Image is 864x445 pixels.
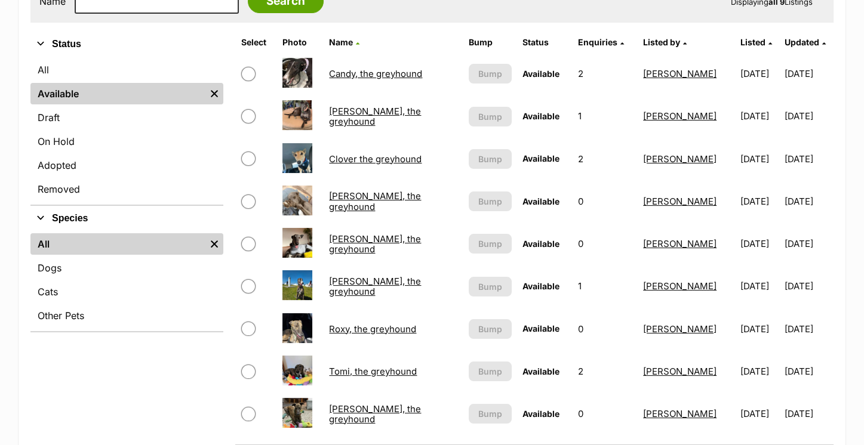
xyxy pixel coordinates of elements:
[577,37,617,47] span: translation missing: en.admin.listings.index.attributes.enquiries
[643,153,717,165] a: [PERSON_NAME]
[573,181,637,222] td: 0
[478,365,502,378] span: Bump
[329,68,422,79] a: Candy, the greyhound
[329,323,416,335] a: Roxy, the greyhound
[329,106,421,127] a: [PERSON_NAME], the greyhound
[522,409,559,419] span: Available
[573,308,637,350] td: 0
[522,153,559,163] span: Available
[205,233,223,255] a: Remove filter
[785,265,832,307] td: [DATE]
[785,37,819,47] span: Updated
[30,257,223,279] a: Dogs
[522,239,559,249] span: Available
[478,237,502,250] span: Bump
[522,196,559,206] span: Available
[30,83,205,104] a: Available
[736,223,783,264] td: [DATE]
[643,37,680,47] span: Listed by
[736,308,783,350] td: [DATE]
[785,181,832,222] td: [DATE]
[30,281,223,302] a: Cats
[469,191,512,211] button: Bump
[478,323,502,335] span: Bump
[329,276,421,297] a: [PERSON_NAME], the greyhound
[643,366,717,377] a: [PERSON_NAME]
[469,64,512,84] button: Bump
[522,323,559,333] span: Available
[30,57,223,205] div: Status
[522,69,559,79] span: Available
[30,231,223,331] div: Species
[785,95,832,137] td: [DATE]
[469,107,512,126] button: Bump
[30,178,223,200] a: Removed
[736,53,783,94] td: [DATE]
[573,351,637,392] td: 2
[643,196,717,207] a: [PERSON_NAME]
[478,67,502,80] span: Bump
[736,95,783,137] td: [DATE]
[236,33,276,52] th: Select
[643,68,717,79] a: [PERSON_NAME]
[736,393,783,434] td: [DATE]
[329,190,421,212] a: [PERSON_NAME], the greyhound
[469,319,512,339] button: Bump
[643,238,717,249] a: [PERSON_NAME]
[329,366,417,377] a: Tomi, the greyhound
[785,351,832,392] td: [DATE]
[736,351,783,392] td: [DATE]
[469,277,512,296] button: Bump
[736,181,783,222] td: [DATE]
[469,361,512,381] button: Bump
[329,37,359,47] a: Name
[522,111,559,121] span: Available
[573,223,637,264] td: 0
[522,281,559,291] span: Available
[736,265,783,307] td: [DATE]
[643,37,687,47] a: Listed by
[329,37,353,47] span: Name
[469,234,512,254] button: Bump
[785,308,832,350] td: [DATE]
[785,138,832,180] td: [DATE]
[785,223,832,264] td: [DATE]
[30,305,223,326] a: Other Pets
[785,53,832,94] td: [DATE]
[736,138,783,180] td: [DATE]
[478,195,502,208] span: Bump
[478,153,502,165] span: Bump
[522,366,559,376] span: Available
[30,36,223,52] button: Status
[573,265,637,307] td: 1
[518,33,571,52] th: Status
[30,131,223,152] a: On Hold
[643,323,717,335] a: [PERSON_NAME]
[785,393,832,434] td: [DATE]
[478,407,502,420] span: Bump
[740,37,765,47] span: Listed
[643,110,717,122] a: [PERSON_NAME]
[329,403,421,425] a: [PERSON_NAME], the greyhound
[30,154,223,176] a: Adopted
[785,37,826,47] a: Updated
[469,149,512,169] button: Bump
[205,83,223,104] a: Remove filter
[30,211,223,226] button: Species
[573,138,637,180] td: 2
[573,393,637,434] td: 0
[573,95,637,137] td: 1
[469,404,512,424] button: Bump
[329,153,422,165] a: Clover the greyhound
[30,107,223,128] a: Draft
[643,408,717,419] a: [PERSON_NAME]
[643,280,717,292] a: [PERSON_NAME]
[478,110,502,123] span: Bump
[329,233,421,255] a: [PERSON_NAME], the greyhound
[278,33,323,52] th: Photo
[464,33,516,52] th: Bump
[30,59,223,81] a: All
[30,233,205,255] a: All
[577,37,623,47] a: Enquiries
[740,37,772,47] a: Listed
